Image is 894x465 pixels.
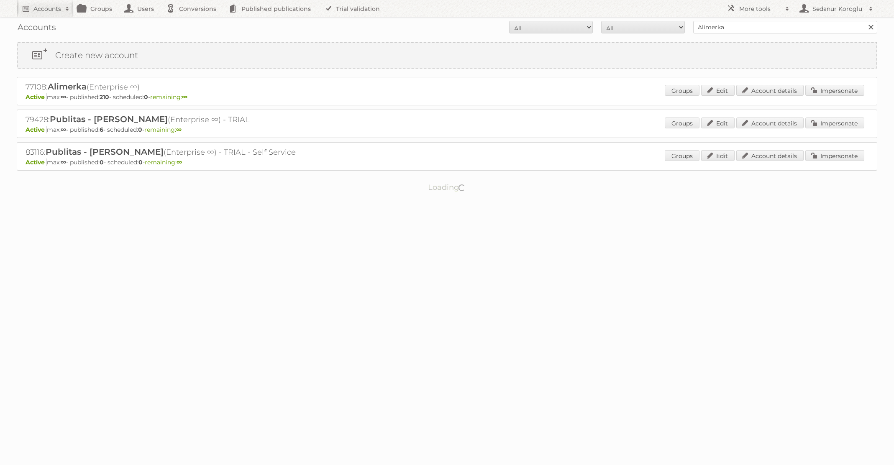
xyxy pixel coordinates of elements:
span: Alimerka [48,82,87,92]
strong: 0 [144,93,148,101]
strong: ∞ [177,158,182,166]
a: Groups [665,118,699,128]
span: Publitas - [PERSON_NAME] [46,147,164,157]
span: remaining: [145,158,182,166]
strong: ∞ [61,126,66,133]
h2: 79428: (Enterprise ∞) - TRIAL [26,114,318,125]
a: Impersonate [805,150,864,161]
a: Account details [736,85,804,96]
strong: ∞ [61,158,66,166]
a: Edit [701,118,735,128]
a: Account details [736,118,804,128]
p: max: - published: - scheduled: - [26,158,868,166]
span: Publitas - [PERSON_NAME] [50,114,168,124]
strong: 210 [100,93,109,101]
h2: More tools [739,5,781,13]
a: Impersonate [805,118,864,128]
h2: 77108: (Enterprise ∞) [26,82,318,92]
span: remaining: [144,126,182,133]
strong: ∞ [176,126,182,133]
strong: 0 [138,126,142,133]
p: max: - published: - scheduled: - [26,93,868,101]
a: Edit [701,150,735,161]
h2: Accounts [33,5,61,13]
p: Loading [402,179,492,196]
a: Edit [701,85,735,96]
span: Active [26,126,47,133]
strong: ∞ [61,93,66,101]
strong: 0 [100,158,104,166]
a: Groups [665,150,699,161]
h2: Sedanur Koroglu [810,5,865,13]
span: Active [26,93,47,101]
strong: ∞ [182,93,187,101]
p: max: - published: - scheduled: - [26,126,868,133]
span: Active [26,158,47,166]
a: Account details [736,150,804,161]
a: Create new account [18,43,876,68]
h2: 83116: (Enterprise ∞) - TRIAL - Self Service [26,147,318,158]
a: Groups [665,85,699,96]
strong: 6 [100,126,103,133]
strong: 0 [138,158,143,166]
a: Impersonate [805,85,864,96]
span: remaining: [150,93,187,101]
